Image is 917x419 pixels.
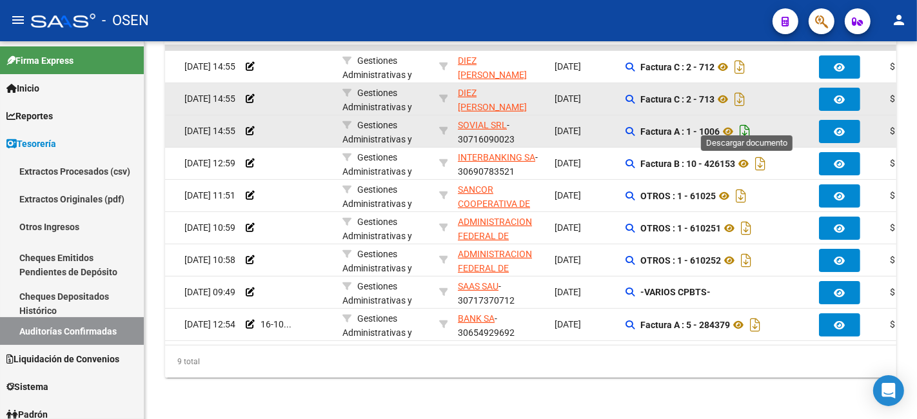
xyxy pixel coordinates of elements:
[731,89,748,110] i: Descargar documento
[733,186,749,206] i: Descargar documento
[458,54,544,81] div: - 27282300228
[458,279,544,306] div: - 30717370712
[458,311,544,338] div: - 30654929692
[10,12,26,28] mat-icon: menu
[6,81,39,95] span: Inicio
[342,249,412,289] span: Gestiones Administrativas y Otros
[640,287,711,297] strong: -VARIOS CPBTS-
[640,255,721,266] strong: OTROS : 1 - 610252
[6,352,119,366] span: Liquidación de Convenios
[738,250,754,271] i: Descargar documento
[342,88,412,128] span: Gestiones Administrativas y Otros
[184,222,235,233] span: [DATE] 10:59
[342,281,412,321] span: Gestiones Administrativas y Otros
[640,223,721,233] strong: OTROS : 1 - 610251
[458,247,544,274] div: - 33693450239
[184,190,235,200] span: [DATE] 11:51
[342,120,412,160] span: Gestiones Administrativas y Otros
[342,313,412,353] span: Gestiones Administrativas y Otros
[184,255,235,265] span: [DATE] 10:58
[184,93,235,104] span: [DATE] 14:55
[458,88,527,113] span: DIEZ [PERSON_NAME]
[458,217,532,271] span: ADMINISTRACION FEDERAL DE INGRESOS PUBLICOS
[458,118,544,145] div: - 30716090023
[184,319,235,329] span: [DATE] 12:54
[555,222,581,233] span: [DATE]
[555,93,581,104] span: [DATE]
[458,281,498,291] span: SAAS SAU
[752,153,769,174] i: Descargar documento
[6,380,48,394] span: Sistema
[458,120,507,130] span: SOVIAL SRL
[165,346,896,378] div: 9 total
[555,61,581,72] span: [DATE]
[458,150,544,177] div: - 30690783521
[342,152,412,192] span: Gestiones Administrativas y Otros
[640,94,715,104] strong: Factura C : 2 - 713
[184,126,235,136] span: [DATE] 14:55
[458,184,540,224] span: SANCOR COOPERATIVA DE SEGUROS LIMITADA
[731,57,748,77] i: Descargar documento
[555,319,581,329] span: [DATE]
[640,159,735,169] strong: Factura B : 10 - 426153
[555,190,581,200] span: [DATE]
[342,184,412,224] span: Gestiones Administrativas y Otros
[891,12,907,28] mat-icon: person
[458,215,544,242] div: - 33693450239
[738,218,754,239] i: Descargar documento
[458,55,527,81] span: DIEZ [PERSON_NAME]
[261,319,291,329] span: 16-10...
[458,152,535,162] span: INTERBANKING SA
[640,320,730,330] strong: Factura A : 5 - 284379
[736,121,753,142] i: Descargar documento
[555,255,581,265] span: [DATE]
[640,62,715,72] strong: Factura C : 2 - 712
[102,6,149,35] span: - OSEN
[184,158,235,168] span: [DATE] 12:59
[555,126,581,136] span: [DATE]
[6,109,53,123] span: Reportes
[458,249,532,303] span: ADMINISTRACION FEDERAL DE INGRESOS PUBLICOS
[458,182,544,209] div: - 30500049460
[184,61,235,72] span: [DATE] 14:55
[6,137,56,151] span: Tesorería
[873,375,904,406] div: Open Intercom Messenger
[640,191,716,201] strong: OTROS : 1 - 61025
[555,287,581,297] span: [DATE]
[458,86,544,113] div: - 27282300228
[342,55,412,95] span: Gestiones Administrativas y Otros
[342,217,412,257] span: Gestiones Administrativas y Otros
[6,54,74,68] span: Firma Express
[458,313,495,324] span: BANK SA
[555,158,581,168] span: [DATE]
[640,126,720,137] strong: Factura A : 1 - 1006
[747,315,764,335] i: Descargar documento
[184,287,235,297] span: [DATE] 09:49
